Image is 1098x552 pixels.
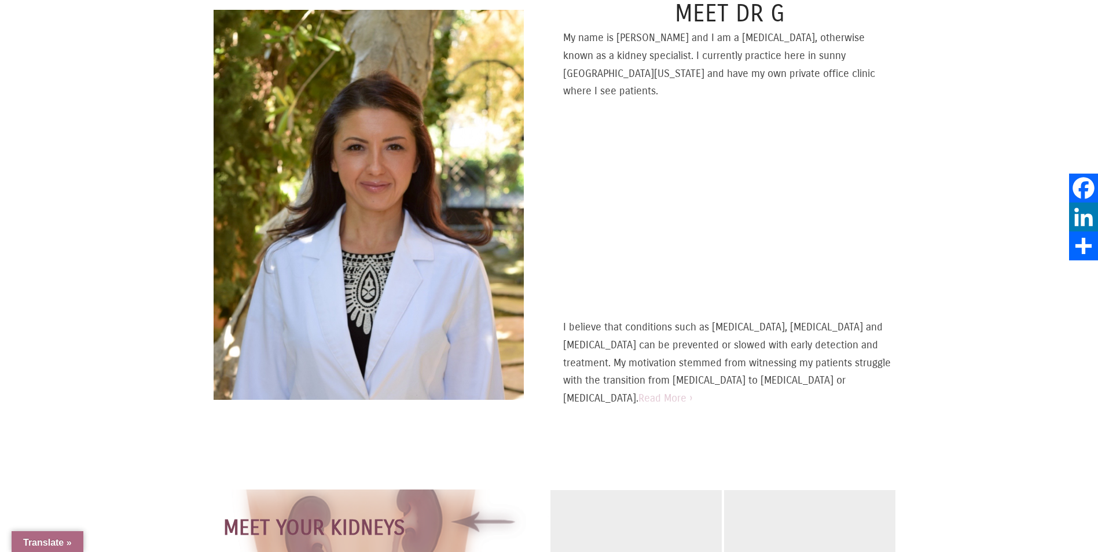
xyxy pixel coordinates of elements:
a: Read More › [638,392,693,404]
p: I believe that conditions such as [MEDICAL_DATA], [MEDICAL_DATA] and [MEDICAL_DATA] can be preven... [563,318,897,407]
div: MEET YOUR KIDNEYS [223,510,528,546]
a: LinkedIn [1069,203,1098,231]
a: Facebook [1069,174,1098,203]
p: My name is [PERSON_NAME] and I am a [MEDICAL_DATA], otherwise known as a kidney specialist. I cur... [563,29,897,100]
span: Translate » [23,538,72,547]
